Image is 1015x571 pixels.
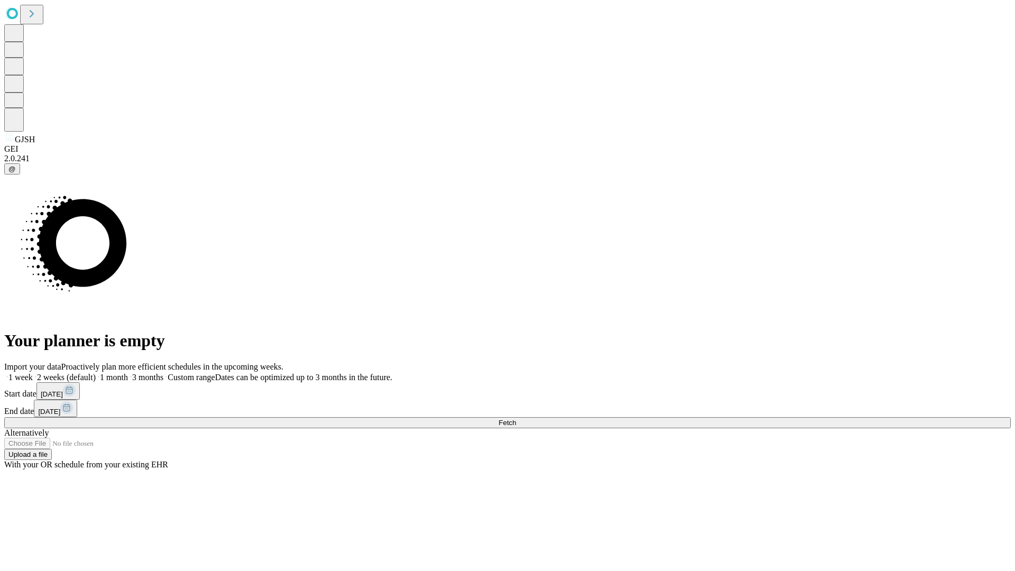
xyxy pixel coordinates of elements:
button: [DATE] [36,382,80,400]
div: 2.0.241 [4,154,1011,163]
span: @ [8,165,16,173]
span: [DATE] [38,408,60,416]
span: Import your data [4,362,61,371]
span: 1 week [8,373,33,382]
h1: Your planner is empty [4,331,1011,351]
div: End date [4,400,1011,417]
div: Start date [4,382,1011,400]
button: Fetch [4,417,1011,428]
span: 3 months [132,373,163,382]
span: GJSH [15,135,35,144]
button: Upload a file [4,449,52,460]
button: @ [4,163,20,174]
span: Proactively plan more efficient schedules in the upcoming weeks. [61,362,283,371]
span: [DATE] [41,390,63,398]
span: Alternatively [4,428,49,437]
span: Dates can be optimized up to 3 months in the future. [215,373,392,382]
span: Custom range [168,373,215,382]
button: [DATE] [34,400,77,417]
span: With your OR schedule from your existing EHR [4,460,168,469]
div: GEI [4,144,1011,154]
span: 2 weeks (default) [37,373,96,382]
span: Fetch [499,419,516,427]
span: 1 month [100,373,128,382]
